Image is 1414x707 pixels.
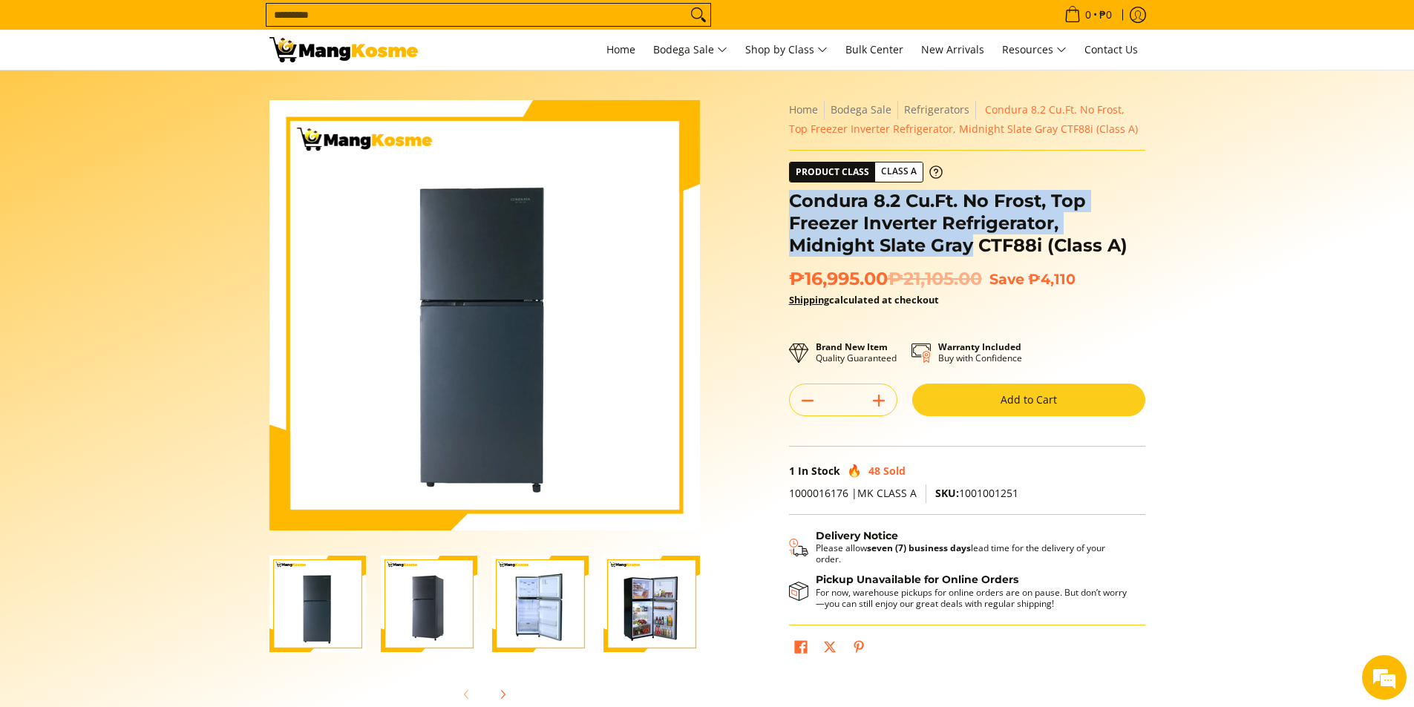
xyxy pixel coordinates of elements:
[789,162,943,182] a: Product Class Class A
[789,293,829,306] a: Shipping
[269,556,366,652] img: Condura 8.2 Cu.Ft. No Frost, Top Freezer Inverter Refrigerator, Midnight Slate Gray CTF88i (Class...
[243,7,279,43] div: Minimize live chat window
[816,573,1018,586] strong: Pickup Unavailable for Online Orders
[738,30,835,70] a: Shop by Class
[492,556,589,652] img: Condura 8.2 Cu.Ft. No Frost, Top Freezer Inverter Refrigerator, Midnight Slate Gray CTF88i (Class...
[791,637,811,662] a: Share on Facebook
[912,384,1145,416] button: Add to Cart
[269,37,418,62] img: Condura 8.2 Cu.Ft. No Frost, Top Freezer Inverter Refrigerator, Midnig | Mang Kosme
[914,30,992,70] a: New Arrivals
[935,486,959,500] span: SKU:
[789,102,818,116] a: Home
[603,556,700,652] img: Condura 8.2 Cu.Ft. No Frost, Top Freezer Inverter Refrigerator, Midnight Slate Gray CTF88i (Class...
[1028,270,1076,288] span: ₱4,110
[1002,41,1067,59] span: Resources
[646,30,735,70] a: Bodega Sale
[433,30,1145,70] nav: Main Menu
[606,42,635,56] span: Home
[789,102,1138,136] span: Condura 8.2 Cu.Ft. No Frost, Top Freezer Inverter Refrigerator, Midnight Slate Gray CTF88i (Class A)
[86,187,205,337] span: We're online!
[1097,10,1114,20] span: ₱0
[790,389,825,412] button: Subtract
[989,270,1024,288] span: Save
[1084,42,1138,56] span: Contact Us
[935,486,1018,500] span: 1001001251
[921,42,984,56] span: New Arrivals
[995,30,1074,70] a: Resources
[845,42,903,56] span: Bulk Center
[789,190,1145,257] h1: Condura 8.2 Cu.Ft. No Frost, Top Freezer Inverter Refrigerator, Midnight Slate Gray CTF88i (Class A)
[1060,7,1116,23] span: •
[1077,30,1145,70] a: Contact Us
[868,464,880,478] span: 48
[790,162,875,182] span: Product Class
[861,389,897,412] button: Add
[816,529,898,542] strong: Delivery Notice
[848,637,869,662] a: Pin on Pinterest
[816,542,1130,565] p: Please allow lead time for the delivery of your order.
[831,102,891,116] a: Bodega Sale
[789,464,795,478] span: 1
[7,405,283,457] textarea: Type your message and hit 'Enter'
[381,556,477,652] img: Condura 8.2 Cu.Ft. No Frost, Top Freezer Inverter Refrigerator, Midnight Slate Gray CTF88i (Class...
[599,30,643,70] a: Home
[269,100,700,530] img: Condura 8.2 Cu.Ft. No Frost, Top Freezer Inverter Refrigerator, Midnight Slate Gray CTF88i (Class A)
[875,162,923,181] span: Class A
[838,30,911,70] a: Bulk Center
[789,530,1130,565] button: Shipping & Delivery
[938,341,1022,364] p: Buy with Confidence
[687,4,710,26] button: Search
[745,41,828,59] span: Shop by Class
[77,83,249,102] div: Chat with us now
[816,587,1130,609] p: For now, warehouse pickups for online orders are on pause. But don’t worry—you can still enjoy ou...
[816,341,888,353] strong: Brand New Item
[819,637,840,662] a: Post on X
[816,341,897,364] p: Quality Guaranteed
[653,41,727,59] span: Bodega Sale
[883,464,906,478] span: Sold
[789,293,939,306] strong: calculated at checkout
[789,486,917,500] span: 1000016176 |MK CLASS A
[789,268,982,290] span: ₱16,995.00
[938,341,1021,353] strong: Warranty Included
[1083,10,1093,20] span: 0
[798,464,840,478] span: In Stock
[789,100,1145,139] nav: Breadcrumbs
[904,102,969,116] a: Refrigerators
[888,268,982,290] del: ₱21,105.00
[867,542,971,554] strong: seven (7) business days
